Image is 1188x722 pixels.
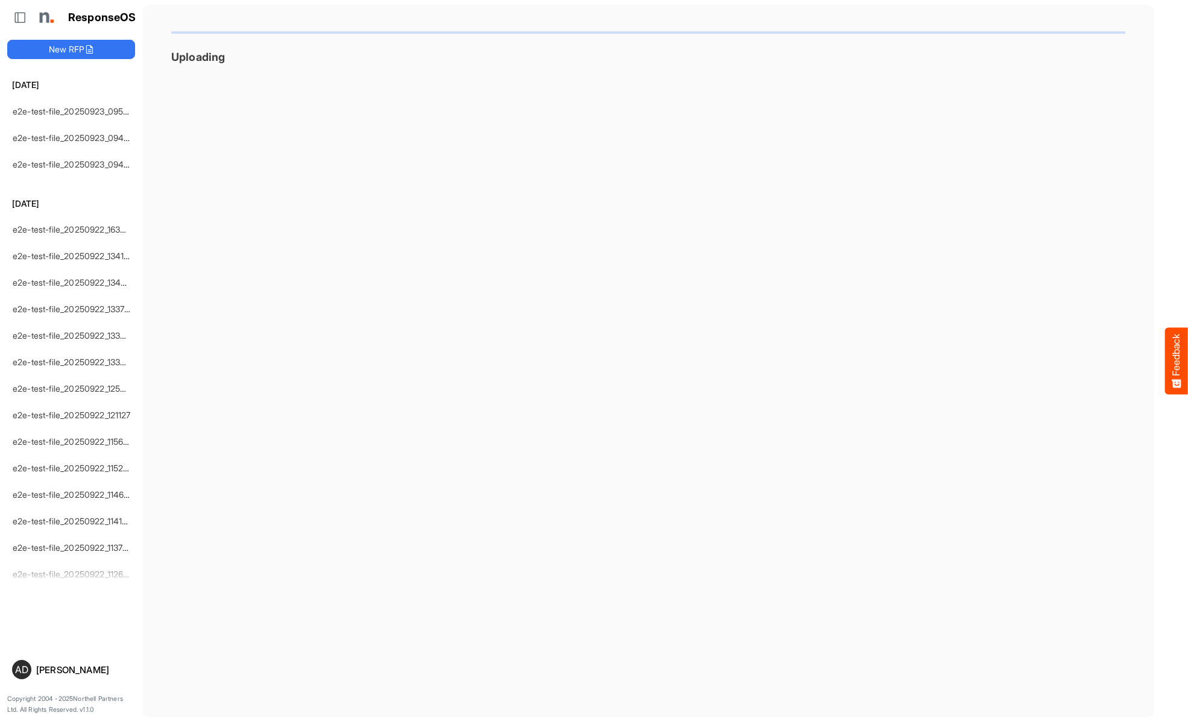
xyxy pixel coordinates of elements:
h6: [DATE] [7,197,135,210]
a: e2e-test-file_20250922_114138 [13,516,132,526]
h1: ResponseOS [68,11,136,24]
button: Feedback [1165,328,1188,395]
a: e2e-test-file_20250923_094821 [13,159,137,169]
a: e2e-test-file_20250922_115221 [13,463,131,473]
div: [PERSON_NAME] [36,665,130,674]
button: New RFP [7,40,135,59]
a: e2e-test-file_20250922_113700 [13,542,134,553]
a: e2e-test-file_20250922_163414 [13,224,134,234]
a: e2e-test-file_20250922_133449 [13,330,136,341]
img: Northell [33,5,57,30]
h3: Uploading [171,51,1125,63]
a: e2e-test-file_20250922_133214 [13,357,134,367]
h6: [DATE] [7,78,135,92]
a: e2e-test-file_20250922_134123 [13,251,134,261]
a: e2e-test-file_20250922_133735 [13,304,134,314]
a: e2e-test-file_20250923_094940 [13,133,140,143]
a: e2e-test-file_20250922_121127 [13,410,131,420]
p: Copyright 2004 - 2025 Northell Partners Ltd. All Rights Reserved. v 1.1.0 [7,694,135,715]
span: AD [15,665,28,674]
a: e2e-test-file_20250922_125530 [13,383,136,394]
a: e2e-test-file_20250922_115612 [13,436,131,447]
a: e2e-test-file_20250923_095507 [13,106,138,116]
a: e2e-test-file_20250922_114626 [13,489,134,500]
a: e2e-test-file_20250922_134044 [13,277,137,287]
